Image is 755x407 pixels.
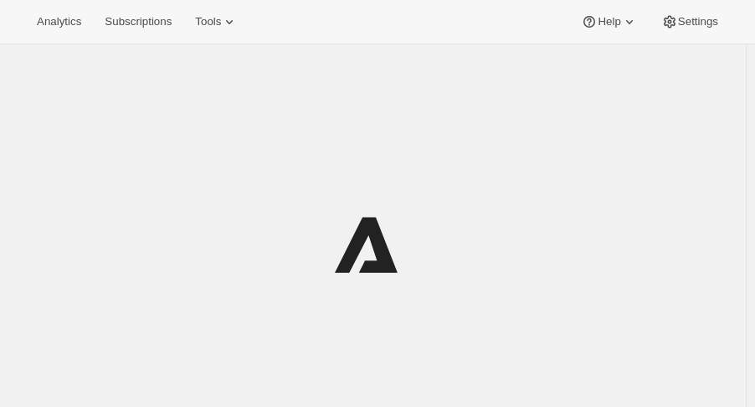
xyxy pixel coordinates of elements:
button: Analytics [27,10,91,33]
span: Subscriptions [105,15,172,28]
span: Help [598,15,620,28]
button: Settings [651,10,728,33]
span: Settings [678,15,718,28]
span: Analytics [37,15,81,28]
span: Tools [195,15,221,28]
button: Subscriptions [95,10,182,33]
button: Help [571,10,647,33]
button: Tools [185,10,248,33]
